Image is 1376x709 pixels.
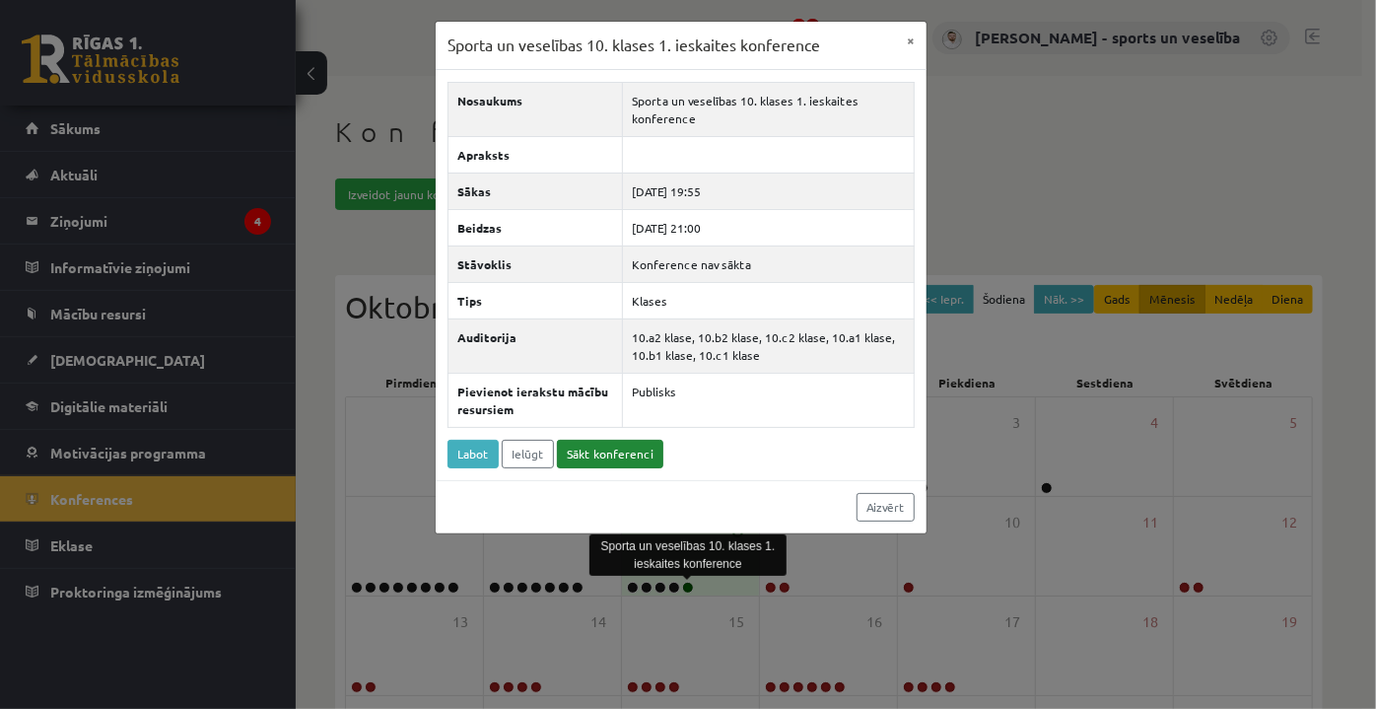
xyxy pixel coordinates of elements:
td: Klases [623,282,915,319]
div: Sporta un veselības 10. klases 1. ieskaites konference [589,534,787,576]
td: [DATE] 21:00 [623,209,915,246]
button: × [895,22,927,59]
th: Apraksts [448,136,623,173]
th: Sākas [448,173,623,209]
td: [DATE] 19:55 [623,173,915,209]
th: Auditorija [448,319,623,373]
th: Beidzas [448,209,623,246]
h3: Sporta un veselības 10. klases 1. ieskaites konference [447,34,820,57]
a: Aizvērt [857,493,915,522]
td: 10.a2 klase, 10.b2 klase, 10.c2 klase, 10.a1 klase, 10.b1 klase, 10.c1 klase [623,319,915,373]
a: Labot [447,440,499,468]
th: Pievienot ierakstu mācību resursiem [448,373,623,427]
td: Sporta un veselības 10. klases 1. ieskaites konference [623,82,915,136]
td: Publisks [623,373,915,427]
th: Stāvoklis [448,246,623,282]
th: Nosaukums [448,82,623,136]
td: Konference nav sākta [623,246,915,282]
th: Tips [448,282,623,319]
a: Sākt konferenci [557,440,663,468]
a: Ielūgt [502,440,554,468]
